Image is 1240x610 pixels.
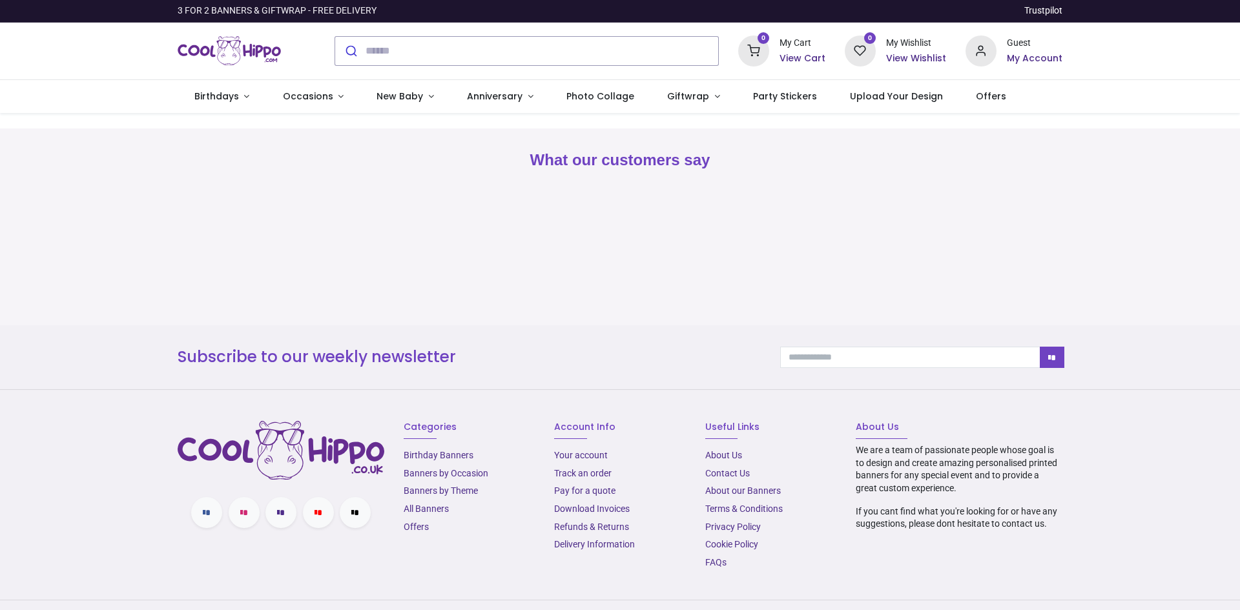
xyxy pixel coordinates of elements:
a: Download Invoices [554,503,630,514]
span: Offers [976,90,1006,103]
sup: 0 [864,32,876,45]
h6: Categories [404,421,535,434]
span: Giftwrap [667,90,709,103]
a: 0 [845,45,876,55]
span: Anniversary [467,90,522,103]
span: Photo Collage [566,90,634,103]
a: Your account [554,450,608,460]
div: My Wishlist [886,37,946,50]
a: View Wishlist [886,52,946,65]
h3: Subscribe to our weekly newsletter [178,346,761,368]
div: 3 FOR 2 BANNERS & GIFTWRAP - FREE DELIVERY [178,5,377,17]
a: Occasions [266,80,360,114]
a: New Baby [360,80,451,114]
a: All Banners [404,503,449,514]
a: Delivery Information [554,539,635,549]
p: We are a team of passionate people whose goal is to design and create amazing personalised printe... [856,444,1062,494]
a: Offers [404,522,429,532]
a: About our Banners [705,485,781,496]
button: Submit [335,37,366,65]
a: 0 [738,45,769,55]
a: Banners by Occasion [404,468,488,478]
a: Refunds & Returns [554,522,629,532]
a: Anniversary [450,80,550,114]
h2: What our customers say [178,149,1062,171]
img: Cool Hippo [178,33,281,69]
h6: About Us [856,421,1062,434]
span: Party Stickers [753,90,817,103]
h6: Account Info [554,421,685,434]
a: About Us​ [705,450,742,460]
a: Birthdays [178,80,266,114]
span: Upload Your Design [850,90,943,103]
a: Logo of Cool Hippo [178,33,281,69]
a: Cookie Policy [705,539,758,549]
a: View Cart [780,52,825,65]
a: Pay for a quote [554,485,615,496]
div: My Cart [780,37,825,50]
a: My Account [1007,52,1062,65]
h6: Useful Links [705,421,836,434]
div: Guest [1007,37,1062,50]
a: Birthday Banners [404,450,473,460]
a: FAQs [705,557,727,567]
a: Trustpilot [1024,5,1062,17]
span: Birthdays [194,90,239,103]
a: Contact Us [705,468,750,478]
a: Track an order [554,468,612,478]
sup: 0 [758,32,770,45]
a: Privacy Policy [705,522,761,532]
a: Terms & Conditions [705,503,783,514]
a: Giftwrap [650,80,736,114]
span: New Baby [377,90,423,103]
span: Occasions [283,90,333,103]
a: Banners by Theme [404,485,478,496]
p: If you cant find what you're looking for or have any suggestions, please dont hesitate to contact... [856,505,1062,531]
